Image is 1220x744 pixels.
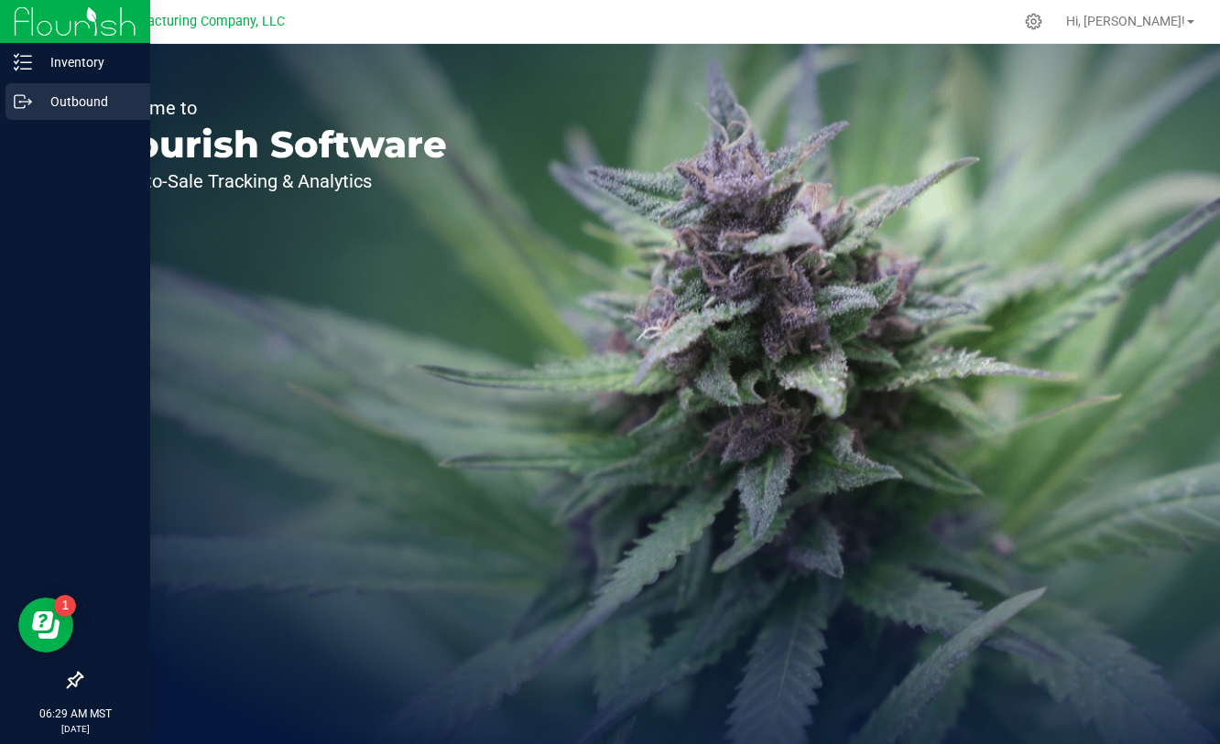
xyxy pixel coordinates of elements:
[14,92,32,111] inline-svg: Outbound
[54,595,76,617] iframe: Resource center unread badge
[99,172,447,190] p: Seed-to-Sale Tracking & Analytics
[99,99,447,117] p: Welcome to
[1022,13,1045,30] div: Manage settings
[32,91,142,113] p: Outbound
[89,14,285,29] span: BB Manufacturing Company, LLC
[18,598,73,652] iframe: Resource center
[8,722,142,736] p: [DATE]
[99,126,447,163] p: Flourish Software
[14,53,32,71] inline-svg: Inventory
[32,51,142,73] p: Inventory
[8,706,142,722] p: 06:29 AM MST
[1066,14,1185,28] span: Hi, [PERSON_NAME]!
